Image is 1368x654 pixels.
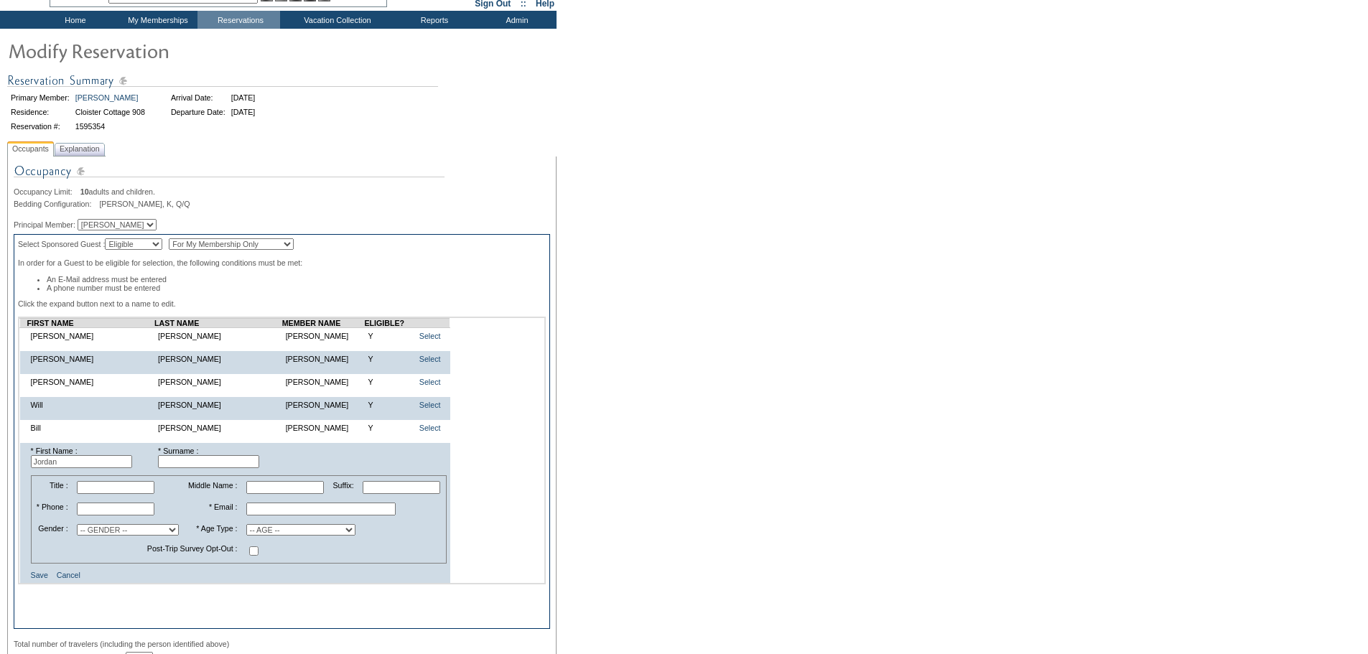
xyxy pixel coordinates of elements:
[27,328,155,345] td: [PERSON_NAME]
[154,319,282,328] td: LAST NAME
[364,397,411,413] td: Y
[419,424,441,432] a: Select
[282,420,365,436] td: [PERSON_NAME]
[154,351,282,367] td: [PERSON_NAME]
[14,162,445,187] img: Occupancy
[27,443,155,472] td: * First Name :
[14,640,550,648] div: Total number of travelers (including the person identified above)
[154,374,282,390] td: [PERSON_NAME]
[364,319,411,328] td: ELIGIBLE?
[474,11,557,29] td: Admin
[154,443,282,472] td: * Surname :
[282,328,365,345] td: [PERSON_NAME]
[154,397,282,413] td: [PERSON_NAME]
[391,11,474,29] td: Reports
[14,234,550,629] div: Select Sponsored Guest : In order for a Guest to be eligible for selection, the following conditi...
[7,36,294,65] img: Modify Reservation
[169,91,228,104] td: Arrival Date:
[80,187,89,196] span: 10
[27,319,155,328] td: FIRST NAME
[14,220,75,229] span: Principal Member:
[33,520,72,539] td: Gender :
[282,397,365,413] td: [PERSON_NAME]
[73,120,147,133] td: 1595354
[14,187,78,196] span: Occupancy Limit:
[27,397,155,413] td: Will
[57,141,103,157] span: Explanation
[33,499,72,519] td: * Phone :
[154,420,282,436] td: [PERSON_NAME]
[9,106,72,118] td: Residence:
[169,106,228,118] td: Departure Date:
[27,420,155,436] td: Bill
[184,477,241,497] td: Middle Name :
[115,11,197,29] td: My Memberships
[184,520,241,539] td: * Age Type :
[27,351,155,367] td: [PERSON_NAME]
[14,200,97,208] span: Bedding Configuration:
[419,355,441,363] a: Select
[75,93,139,102] a: [PERSON_NAME]
[280,11,391,29] td: Vacation Collection
[364,374,411,390] td: Y
[32,11,115,29] td: Home
[33,541,241,561] td: Post-Trip Survey Opt-Out :
[419,332,441,340] a: Select
[229,91,258,104] td: [DATE]
[419,401,441,409] a: Select
[419,378,441,386] a: Select
[57,571,80,579] a: Cancel
[184,499,241,519] td: * Email :
[364,420,411,436] td: Y
[197,11,280,29] td: Reservations
[329,477,358,497] td: Suffix:
[282,351,365,367] td: [PERSON_NAME]
[9,141,52,157] span: Occupants
[364,351,411,367] td: Y
[229,106,258,118] td: [DATE]
[33,477,72,497] td: Title :
[9,91,72,104] td: Primary Member:
[9,120,72,133] td: Reservation #:
[73,106,147,118] td: Cloister Cottage 908
[7,72,438,90] img: Reservation Summary
[47,284,546,292] li: A phone number must be entered
[154,328,282,345] td: [PERSON_NAME]
[27,374,155,390] td: [PERSON_NAME]
[99,200,190,208] span: [PERSON_NAME], K, Q/Q
[364,328,411,345] td: Y
[31,571,48,579] a: Save
[282,374,365,390] td: [PERSON_NAME]
[282,319,365,328] td: MEMBER NAME
[14,187,550,196] div: adults and children.
[47,275,546,284] li: An E-Mail address must be entered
